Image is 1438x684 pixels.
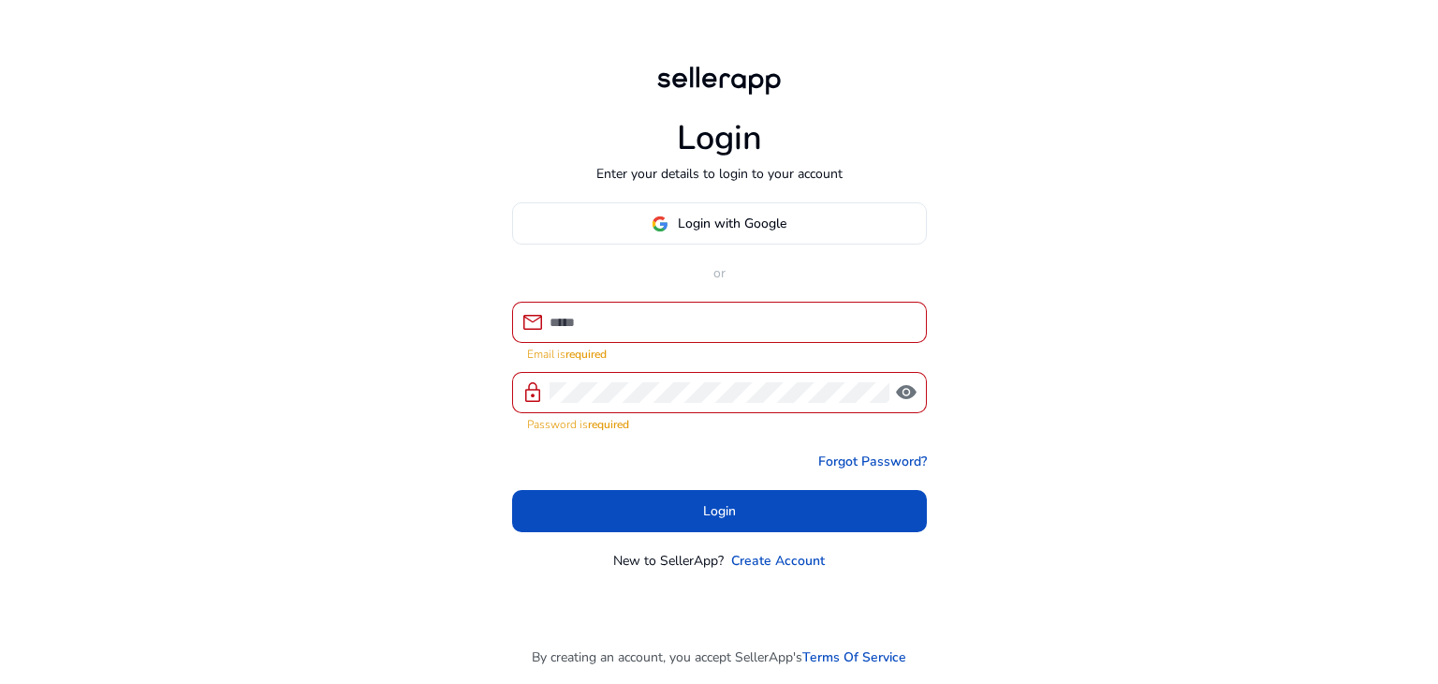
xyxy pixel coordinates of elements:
[652,216,668,232] img: google-logo.svg
[588,417,629,432] strong: required
[818,452,927,471] a: Forgot Password?
[565,347,607,362] strong: required
[527,343,912,363] mat-error: Email is
[512,263,927,283] p: or
[512,202,927,245] button: Login with Google
[521,381,544,404] span: lock
[613,551,724,571] p: New to SellerApp?
[512,490,927,532] button: Login
[731,551,825,571] a: Create Account
[802,647,906,667] a: Terms Of Service
[703,501,736,521] span: Login
[521,311,544,334] span: mail
[527,413,912,433] mat-error: Password is
[678,214,786,233] span: Login with Google
[677,118,762,158] h1: Login
[895,381,917,404] span: visibility
[596,164,843,184] p: Enter your details to login to your account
